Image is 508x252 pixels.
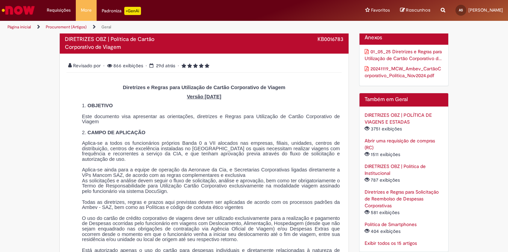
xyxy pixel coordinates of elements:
[365,189,439,209] a: Diretrizes e Regras para Solicitação de Reembolso de Despesas Corporativas
[182,64,186,68] i: 1
[1,3,36,17] img: ServiceNow
[87,103,113,108] strong: OBJETIVO
[468,7,503,13] span: [PERSON_NAME]
[123,85,285,90] span: Diretrizes e Regras para Utilização de Cartão Corporativo de Viagem
[103,62,144,69] span: 866 exibições
[365,138,435,151] a: Abrir uma requisição de compras (RC)
[365,126,403,132] span: 3751 exibições
[178,62,180,69] span: •
[371,7,390,14] span: Favoritos
[459,8,463,12] span: AS
[87,130,145,135] strong: CAMPO DE APLICAÇÃO
[365,228,402,234] span: 404 exibições
[400,7,431,14] a: Rascunhos
[365,97,443,103] h2: Também em Geral
[182,62,209,69] span: Classificação média do artigo - 5.0 estrelas
[187,64,192,68] i: 2
[365,35,443,41] h2: Anexos
[205,64,209,68] i: 5
[359,93,449,252] div: Também em Geral
[365,163,426,176] a: DIRETRIZES OBZ | Política de Institucional
[8,24,31,30] a: Página inicial
[68,62,102,69] span: Revisado por
[146,62,148,69] span: •
[199,64,203,68] i: 4
[365,112,432,125] a: DIRETRIZES OBZ | POLÍTICA DE VIAGENS E ESTADAS
[365,209,401,215] span: 581 exibições
[365,46,443,81] ul: Anexos
[317,36,343,43] span: KB0016783
[178,62,209,69] span: 5 rating
[103,62,106,69] span: •
[81,7,91,14] span: More
[365,240,417,246] a: Exibir todos os 15 artigos
[102,7,141,15] div: Padroniza
[47,7,71,14] span: Requisições
[82,114,340,125] span: Este documento visa apresentar as orientações, diretrizes e Regras para Utilização de Cartão Corp...
[193,64,198,68] i: 3
[124,7,141,15] p: +GenAi
[365,177,401,183] span: 787 exibições
[406,7,431,13] span: Rascunhos
[365,221,417,227] a: Política de Smartphones
[156,62,175,69] time: 29/07/2025 17:40:51
[46,24,87,30] a: Procurement (Artigos)
[101,24,111,30] a: Geral
[187,94,221,99] span: Versão [DATE]
[365,151,401,157] span: 1511 exibições
[65,36,154,51] span: DIRETRIZES OBZ | Política de Cartão Corporativo de Viagem
[156,62,175,69] span: 29d atrás
[365,65,443,79] a: Download de anexo 20241119_MCW_Ambev_CartãoCorporativo_Política_Nov2024.pdf
[5,21,334,33] ul: Trilhas de página
[365,48,443,62] a: Download de anexo 01_05_25 Diretrizes e Regras para Utilização de Cartão Corporativo de Viagem.pdf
